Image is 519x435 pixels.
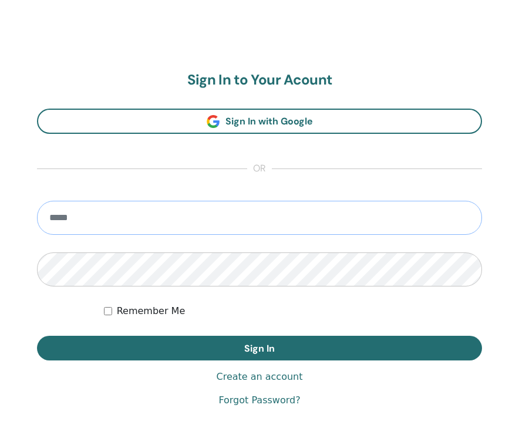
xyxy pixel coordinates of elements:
[216,370,302,384] a: Create an account
[104,304,482,318] div: Keep me authenticated indefinitely or until I manually logout
[247,162,272,176] span: or
[117,304,186,318] label: Remember Me
[218,393,300,407] a: Forgot Password?
[244,342,275,355] span: Sign In
[37,109,482,134] a: Sign In with Google
[37,336,482,360] button: Sign In
[37,72,482,89] h2: Sign In to Your Acount
[225,115,313,127] span: Sign In with Google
